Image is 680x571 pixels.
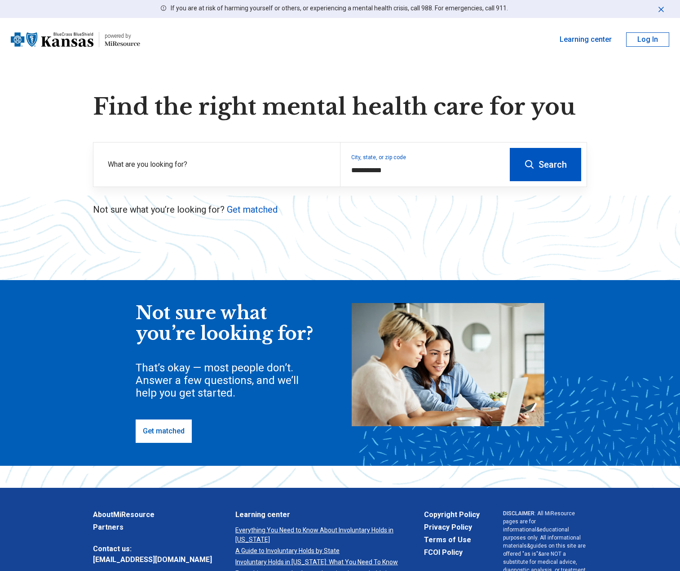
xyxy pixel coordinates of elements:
button: Search [510,148,581,181]
div: That’s okay — most people don’t. Answer a few questions, and we’ll help you get started. [136,361,315,399]
a: Everything You Need to Know About Involuntary Holds in [US_STATE] [235,526,401,544]
a: Copyright Policy [424,509,480,520]
a: AboutMiResource [93,509,212,520]
a: [EMAIL_ADDRESS][DOMAIN_NAME] [93,554,212,565]
button: Dismiss [657,4,666,14]
a: Privacy Policy [424,522,480,533]
p: Not sure what you’re looking for? [93,203,587,216]
a: Blue Cross Blue Shield Kansaspowered by [11,29,140,50]
a: Involuntary Holds in [US_STATE]: What You Need To Know [235,558,401,567]
a: Learning center [560,34,612,45]
a: A Guide to Involuntary Holds by State [235,546,401,556]
a: Partners [93,522,212,533]
div: powered by [105,32,140,40]
a: Get matched [227,204,278,215]
label: What are you looking for? [108,159,329,170]
a: FCOI Policy [424,547,480,558]
img: Blue Cross Blue Shield Kansas [11,29,93,50]
a: Learning center [235,509,401,520]
h1: Find the right mental health care for you [93,94,587,120]
a: Terms of Use [424,535,480,545]
span: DISCLAIMER [503,510,534,517]
span: Contact us: [93,544,212,554]
button: Log In [626,32,669,47]
p: If you are at risk of harming yourself or others, or experiencing a mental health crisis, call 98... [171,4,508,13]
div: Not sure what you’re looking for? [136,303,315,344]
a: Get matched [136,419,192,443]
